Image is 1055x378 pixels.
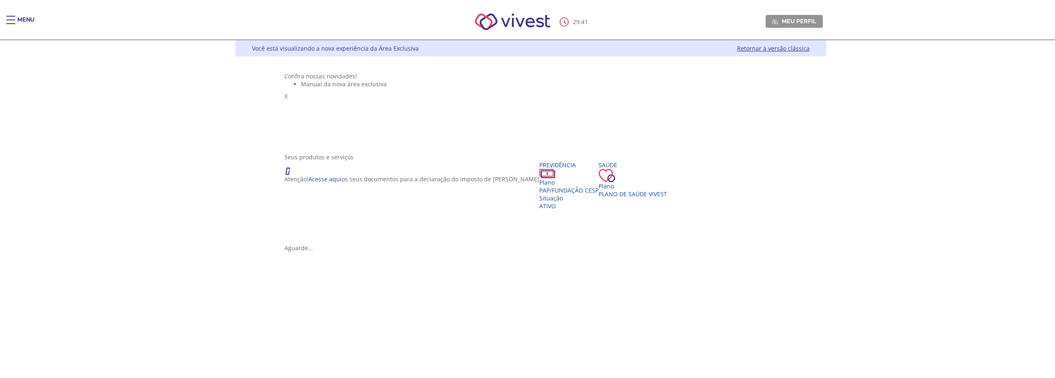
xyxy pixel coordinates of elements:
[539,169,555,178] img: ico_dinheiro.png
[599,182,667,190] div: Plano
[284,153,777,252] section: <span lang="en" dir="ltr">ProdutosCard</span>
[252,44,419,52] div: Você está visualizando a nova experiência da Área Exclusiva
[539,178,599,186] div: Plano
[301,80,387,88] span: Manual da nova área exclusiva
[599,161,667,198] a: Saúde PlanoPlano de Saúde VIVEST
[284,92,288,100] span: X
[581,18,588,26] span: 41
[599,161,667,169] div: Saúde
[737,44,810,52] a: Retornar à versão clássica
[772,19,778,25] img: Meu perfil
[284,153,777,161] div: Seus produtos e serviços
[539,194,599,202] div: Situação
[539,202,556,210] span: Ativo
[599,169,615,182] img: ico_coracao.png
[539,186,599,194] span: PAP/Fundação CESP
[284,161,298,175] img: ico_atencao.png
[284,244,777,252] div: Aguarde...
[308,175,342,183] a: Acesse aqui
[466,4,560,39] img: Vivest
[573,18,580,26] span: 29
[539,161,599,169] div: Previdência
[284,175,539,183] p: Atenção! os seus documentos para a declaração do Imposto de [PERSON_NAME]
[766,15,823,27] a: Meu perfil
[599,190,667,198] span: Plano de Saúde VIVEST
[782,17,816,25] span: Meu perfil
[284,72,777,145] section: <span lang="pt-BR" dir="ltr">Visualizador do Conteúdo da Web</span> 1
[539,161,599,210] a: Previdência PlanoPAP/Fundação CESP SituaçãoAtivo
[17,16,34,32] div: Menu
[560,17,589,27] div: :
[284,72,777,80] div: Confira nossas novidades!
